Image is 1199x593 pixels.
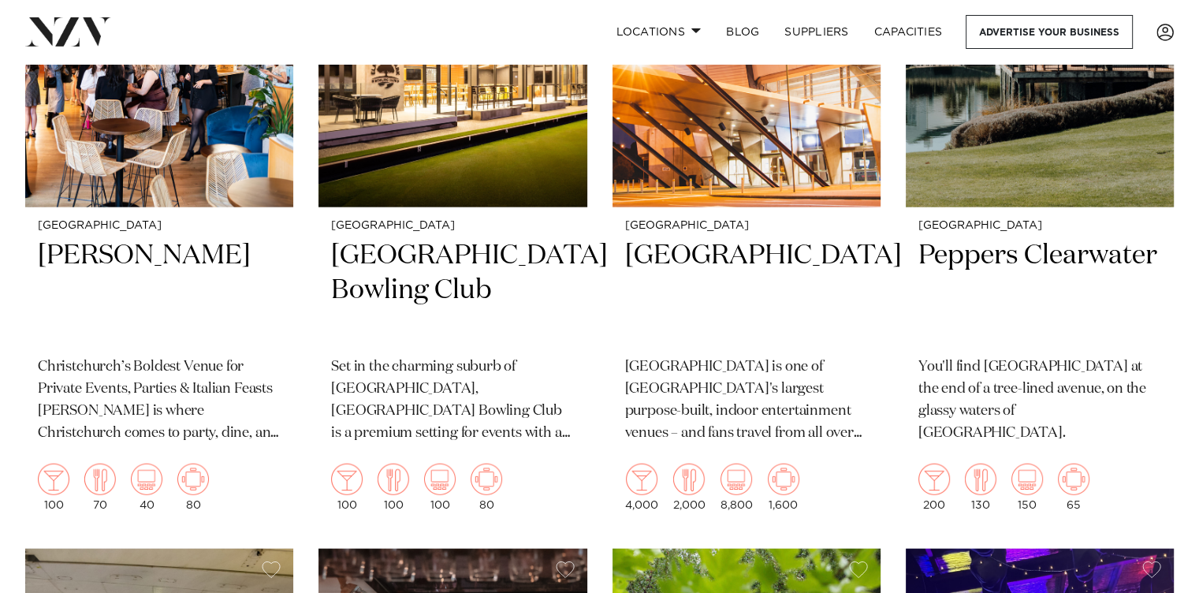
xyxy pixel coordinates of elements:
img: theatre.png [424,464,456,495]
img: dining.png [965,464,996,495]
h2: Peppers Clearwater [918,238,1161,345]
h2: [GEOGRAPHIC_DATA] Bowling Club [331,238,574,345]
img: theatre.png [1011,464,1043,495]
div: 1,600 [768,464,799,511]
p: You'll find [GEOGRAPHIC_DATA] at the end of a tree-lined avenue, on the glassy waters of [GEOGRAP... [918,356,1161,445]
small: [GEOGRAPHIC_DATA] [625,220,868,232]
img: cocktail.png [918,464,950,495]
p: Set in the charming suburb of [GEOGRAPHIC_DATA], [GEOGRAPHIC_DATA] Bowling Club is a premium sett... [331,356,574,445]
div: 4,000 [625,464,658,511]
div: 8,800 [721,464,753,511]
div: 80 [177,464,209,511]
div: 70 [84,464,116,511]
div: 100 [38,464,69,511]
small: [GEOGRAPHIC_DATA] [918,220,1161,232]
img: meeting.png [471,464,502,495]
img: dining.png [378,464,409,495]
img: meeting.png [768,464,799,495]
img: nzv-logo.png [25,17,111,46]
small: [GEOGRAPHIC_DATA] [38,220,281,232]
div: 40 [131,464,162,511]
img: dining.png [673,464,705,495]
div: 80 [471,464,502,511]
div: 100 [424,464,456,511]
p: [GEOGRAPHIC_DATA] is one of [GEOGRAPHIC_DATA]'s largest purpose-built, indoor entertainment venue... [625,356,868,445]
img: dining.png [84,464,116,495]
img: meeting.png [177,464,209,495]
small: [GEOGRAPHIC_DATA] [331,220,574,232]
img: meeting.png [1058,464,1089,495]
div: 130 [965,464,996,511]
p: Christchurch’s Boldest Venue for Private Events, Parties & Italian Feasts [PERSON_NAME] is where ... [38,356,281,445]
div: 2,000 [673,464,706,511]
a: SUPPLIERS [772,15,861,49]
img: cocktail.png [626,464,657,495]
img: theatre.png [721,464,752,495]
h2: [PERSON_NAME] [38,238,281,345]
a: Capacities [862,15,955,49]
div: 200 [918,464,950,511]
h2: [GEOGRAPHIC_DATA] [625,238,868,345]
div: 100 [331,464,363,511]
a: Advertise your business [966,15,1133,49]
img: cocktail.png [38,464,69,495]
a: Locations [603,15,713,49]
img: theatre.png [131,464,162,495]
div: 150 [1011,464,1043,511]
a: BLOG [713,15,772,49]
img: cocktail.png [331,464,363,495]
div: 100 [378,464,409,511]
div: 65 [1058,464,1089,511]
